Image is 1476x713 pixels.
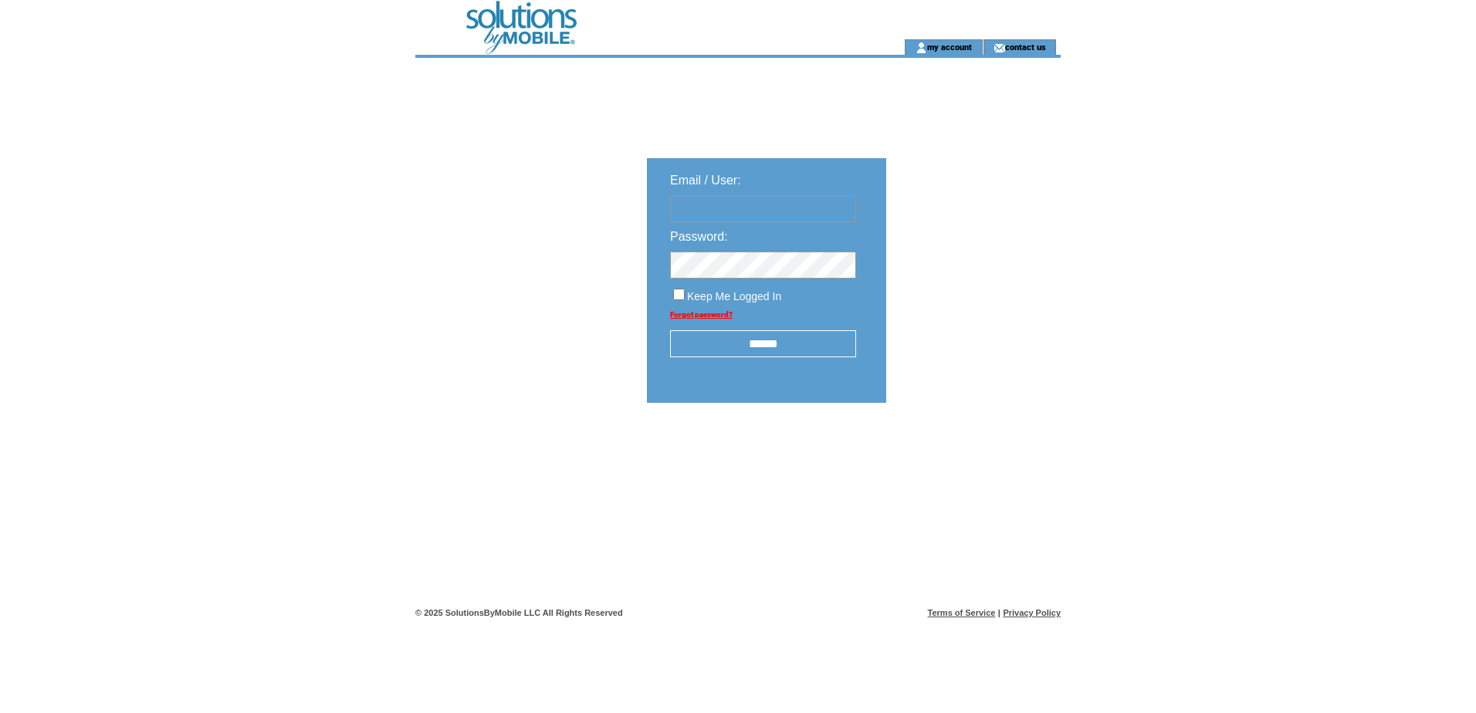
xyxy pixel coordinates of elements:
a: contact us [1005,42,1046,52]
a: Privacy Policy [1003,608,1061,617]
span: Password: [670,230,728,243]
a: Terms of Service [928,608,996,617]
a: my account [927,42,972,52]
span: | [998,608,1000,617]
img: transparent.png;jsessionid=123AAAA52F6DDBDB01B6F037CD1A5436 [931,441,1008,461]
span: Keep Me Logged In [687,290,781,302]
span: © 2025 SolutionsByMobile LLC All Rights Reserved [415,608,623,617]
a: Forgot password? [670,310,733,319]
img: account_icon.gif;jsessionid=123AAAA52F6DDBDB01B6F037CD1A5436 [916,42,927,54]
span: Email / User: [670,174,741,187]
img: contact_us_icon.gif;jsessionid=123AAAA52F6DDBDB01B6F037CD1A5436 [994,42,1005,54]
